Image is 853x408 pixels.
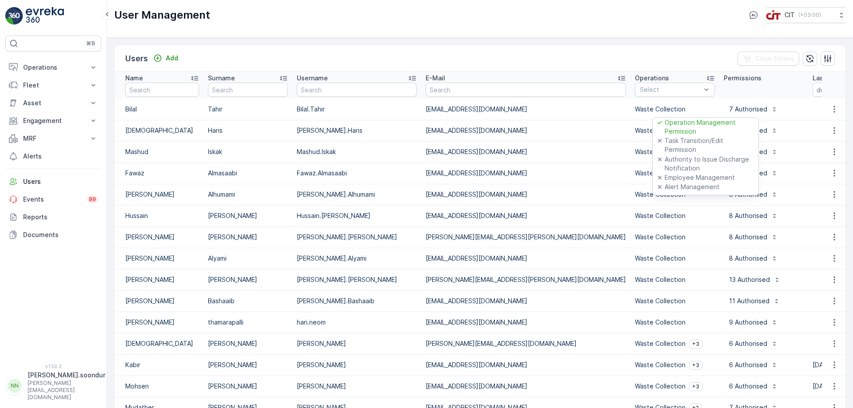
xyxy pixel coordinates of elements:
[5,371,101,401] button: NN[PERSON_NAME].soondur[PERSON_NAME][EMAIL_ADDRESS][DOMAIN_NAME]
[297,83,417,97] input: Search
[729,318,767,327] p: 9 Authorised
[692,362,699,369] span: +3
[426,254,626,263] p: [EMAIL_ADDRESS][DOMAIN_NAME]
[426,211,626,220] p: [EMAIL_ADDRESS][DOMAIN_NAME]
[297,190,417,199] p: [PERSON_NAME].Alhumami
[297,169,417,178] p: Fawaz.Almasaabi
[208,254,288,263] p: Alyami
[5,76,101,94] button: Fleet
[208,190,288,199] p: Alhumami
[5,7,23,25] img: logo
[150,53,182,63] button: Add
[665,118,755,136] p: Operation Management Permission
[208,339,288,348] p: [PERSON_NAME]
[635,211,686,220] p: Waste Collection
[724,251,783,265] button: 8 Authorised
[426,233,626,242] p: [PERSON_NAME][EMAIL_ADDRESS][PERSON_NAME][DOMAIN_NAME]
[208,126,288,135] p: Haris
[297,254,417,263] p: [PERSON_NAME].Alyami
[297,233,417,242] p: [PERSON_NAME].[PERSON_NAME]
[724,294,785,308] button: 11 Authorised
[426,169,626,178] p: [EMAIL_ADDRESS][DOMAIN_NAME]
[426,105,626,114] p: [EMAIL_ADDRESS][DOMAIN_NAME]
[23,230,98,239] p: Documents
[297,74,328,83] p: Username
[23,99,84,107] p: Asset
[297,318,417,327] p: hari.neom
[297,297,417,305] p: [PERSON_NAME].Bashaaib
[426,190,626,199] p: [EMAIL_ADDRESS][DOMAIN_NAME]
[635,233,686,242] p: Waste Collection
[724,74,761,83] p: Permissions
[426,275,626,284] p: [PERSON_NAME][EMAIL_ADDRESS][PERSON_NAME][DOMAIN_NAME]
[729,275,770,284] p: 13 Authorised
[23,152,98,161] p: Alerts
[635,126,686,135] p: Waste Collection
[125,190,199,199] p: [PERSON_NAME]
[426,360,626,369] p: [EMAIL_ADDRESS][DOMAIN_NAME]
[692,383,699,390] span: +3
[426,74,445,83] p: E-Mail
[737,51,799,66] button: Clear Filters
[665,173,735,182] p: Employee Management
[724,273,786,287] button: 13 Authorised
[125,126,199,135] p: [DEMOGRAPHIC_DATA]
[125,254,199,263] p: [PERSON_NAME]
[635,339,686,348] p: Waste Collection
[635,318,686,327] p: Waste Collection
[8,379,22,393] div: NN
[5,59,101,76] button: Operations
[297,105,417,114] p: Bilal.Tahir
[729,360,767,369] p: 6 Authorised
[5,112,101,130] button: Engagement
[23,177,98,186] p: Users
[729,339,767,348] p: 6 Authorised
[766,10,781,20] img: cit-logo_pOk6rL0.png
[208,83,288,97] input: Search
[729,233,767,242] p: 8 Authorised
[5,226,101,244] a: Documents
[692,341,699,348] span: +3
[125,169,199,178] p: Fawaz
[208,233,288,242] p: [PERSON_NAME]
[208,297,288,305] p: Bashaaib
[125,211,199,220] p: Hussain
[665,136,755,154] p: Task Transition/Edit Permission
[88,195,96,203] p: 99
[297,126,417,135] p: [PERSON_NAME].Haris
[729,211,767,220] p: 8 Authorised
[5,130,101,147] button: MRF
[28,371,105,380] p: [PERSON_NAME].soondur
[208,382,288,391] p: [PERSON_NAME]
[635,275,686,284] p: Waste Collection
[297,360,417,369] p: [PERSON_NAME]
[125,233,199,242] p: [PERSON_NAME]
[125,147,199,156] p: Mashud
[724,337,783,351] button: 6 Authorised
[426,382,626,391] p: [EMAIL_ADDRESS][DOMAIN_NAME]
[23,81,84,90] p: Fleet
[5,190,101,208] a: Events99
[28,380,105,401] p: [PERSON_NAME][EMAIL_ADDRESS][DOMAIN_NAME]
[729,105,767,114] p: 7 Authorised
[86,40,95,47] p: ⌘B
[125,297,199,305] p: [PERSON_NAME]
[5,364,101,369] span: v 1.50.2
[125,318,199,327] p: [PERSON_NAME]
[125,275,199,284] p: [PERSON_NAME]
[208,211,288,220] p: [PERSON_NAME]
[635,105,686,114] p: Waste Collection
[208,74,235,83] p: Surname
[125,83,199,97] input: Search
[5,147,101,165] a: Alerts
[5,208,101,226] a: Reports
[23,213,98,222] p: Reports
[208,169,288,178] p: Almasaabi
[640,85,701,94] p: Select
[635,190,686,199] p: Waste Collection
[665,182,720,191] p: Alert Management
[729,297,769,305] p: 11 Authorised
[208,318,288,327] p: thamarapalli
[724,102,783,116] button: 7 Authorised
[26,7,64,25] img: logo_light-DOdMpM7g.png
